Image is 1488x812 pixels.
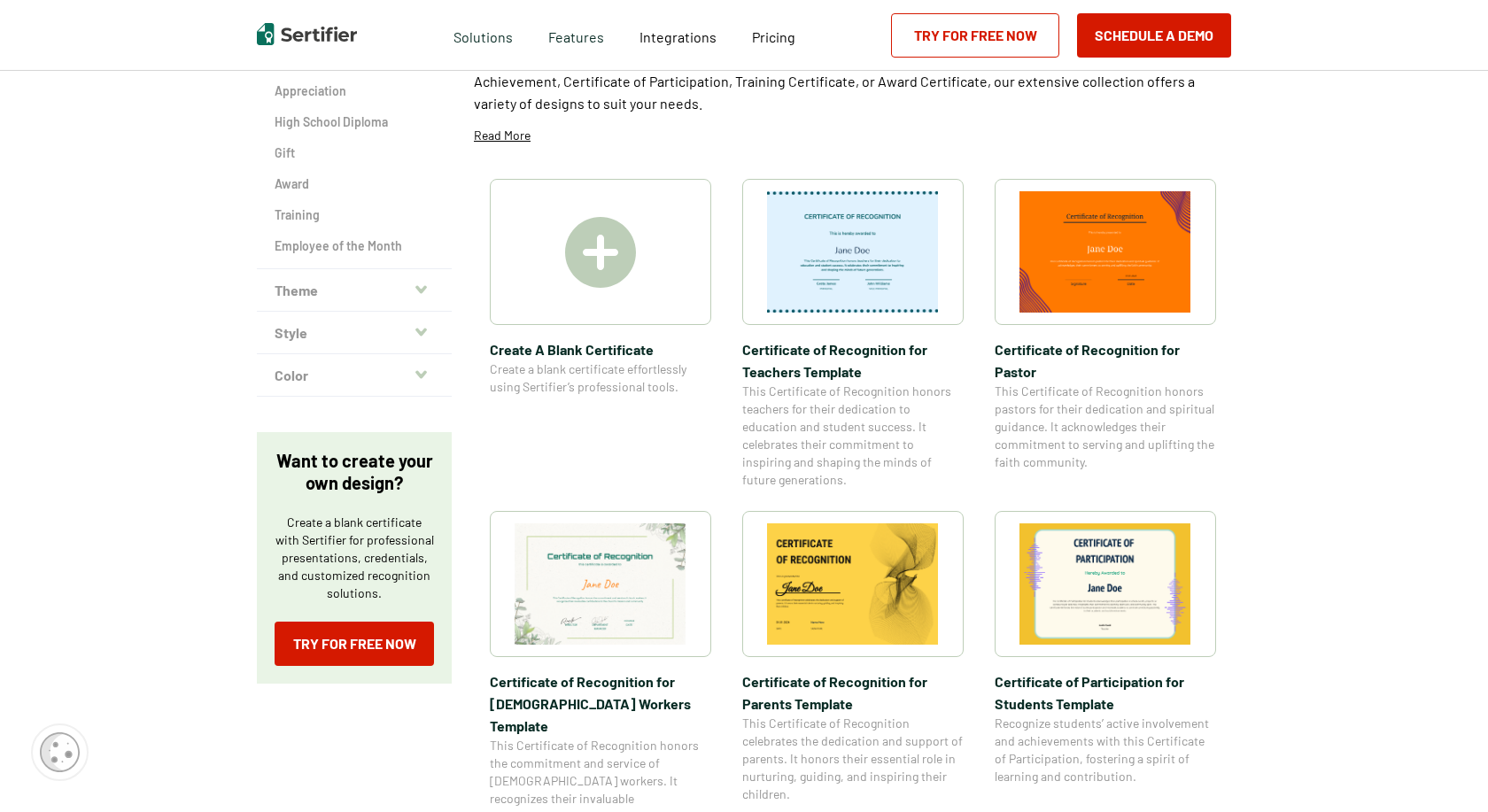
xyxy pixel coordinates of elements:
[257,312,452,354] button: Style
[275,622,434,666] a: Try for Free Now
[1399,727,1488,812] iframe: Chat Widget
[742,715,964,803] span: This Certificate of Recognition celebrates the dedication and support of parents. It honors their...
[995,179,1216,489] a: Certificate of Recognition for PastorCertificate of Recognition for PastorThis Certificate of Rec...
[453,24,513,46] span: Solutions
[275,514,434,602] p: Create a blank certificate with Sertifier for professional presentations, credentials, and custom...
[275,237,434,255] a: Employee of the Month
[275,113,434,131] a: High School Diploma
[474,127,531,144] p: Read More
[742,383,964,489] span: This Certificate of Recognition honors teachers for their dedication to education and student suc...
[548,24,604,46] span: Features
[995,383,1216,471] span: This Certificate of Recognition honors pastors for their dedication and spiritual guidance. It ac...
[752,24,795,46] a: Pricing
[995,670,1216,715] span: Certificate of Participation for Students​ Template
[742,179,964,489] a: Certificate of Recognition for Teachers TemplateCertificate of Recognition for Teachers TemplateT...
[275,450,434,494] p: Want to create your own design?
[275,144,434,162] a: Gift
[474,48,1231,114] p: Explore a wide selection of customizable certificate templates at Sertifier. Whether you need a C...
[995,715,1216,785] span: Recognize students’ active involvement and achievements with this Certificate of Participation, f...
[1019,523,1191,645] img: Certificate of Participation for Students​ Template
[752,28,795,45] span: Pricing
[275,82,434,100] a: Appreciation
[639,28,717,45] span: Integrations
[257,23,357,45] img: Sertifier | Digital Credentialing Platform
[1077,13,1231,58] button: Schedule a Demo
[515,523,686,645] img: Certificate of Recognition for Church Workers Template
[565,217,636,288] img: Create A Blank Certificate
[639,24,717,46] a: Integrations
[742,338,964,383] span: Certificate of Recognition for Teachers Template
[891,13,1059,58] a: Try for Free Now
[490,338,711,360] span: Create A Blank Certificate
[40,732,80,772] img: Cookie Popup Icon
[490,360,711,396] span: Create a blank certificate effortlessly using Sertifier’s professional tools.
[257,269,452,312] button: Theme
[995,338,1216,383] span: Certificate of Recognition for Pastor
[490,670,711,737] span: Certificate of Recognition for [DEMOGRAPHIC_DATA] Workers Template
[275,206,434,224] a: Training
[275,175,434,193] a: Award
[767,523,939,645] img: Certificate of Recognition for Parents Template
[257,354,452,397] button: Color
[767,191,939,313] img: Certificate of Recognition for Teachers Template
[742,670,964,715] span: Certificate of Recognition for Parents Template
[1019,191,1191,313] img: Certificate of Recognition for Pastor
